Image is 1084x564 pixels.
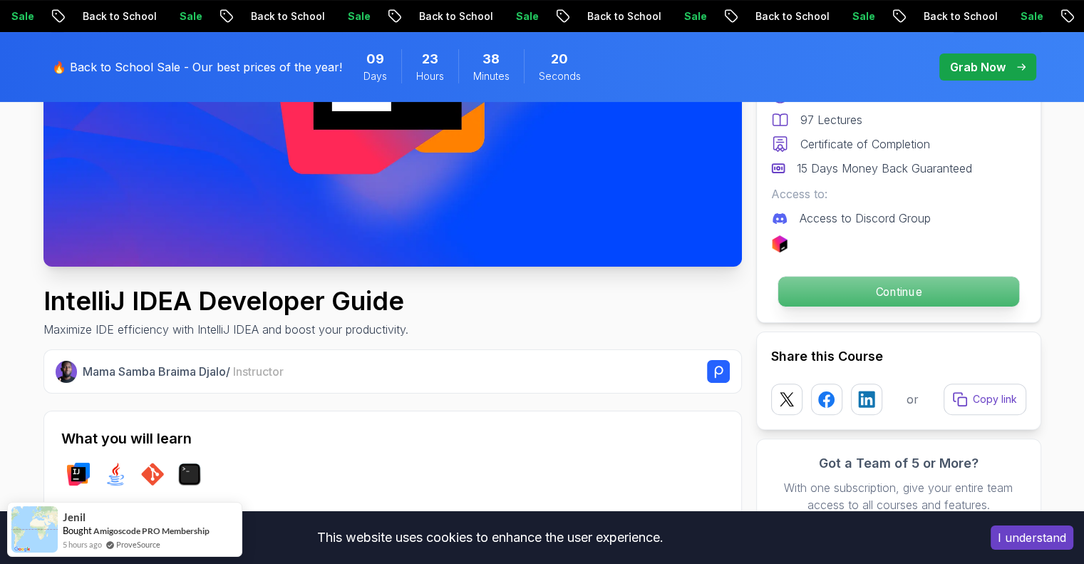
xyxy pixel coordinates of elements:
[771,453,1026,473] h3: Got a Team of 5 or More?
[416,69,444,83] span: Hours
[43,287,408,315] h1: IntelliJ IDEA Developer Guide
[56,361,78,383] img: Nelson Djalo
[363,69,387,83] span: Days
[991,525,1073,550] button: Accept cookies
[482,49,500,69] span: 38 Minutes
[63,538,102,550] span: 5 hours ago
[93,525,210,536] a: Amigoscode PRO Membership
[760,9,857,24] p: Back to School
[973,392,1017,406] p: Copy link
[551,49,568,69] span: 20 Seconds
[771,185,1026,202] p: Access to:
[422,49,438,69] span: 23 Hours
[950,58,1006,76] p: Grab Now
[689,9,735,24] p: Sale
[777,276,1019,307] button: Continue
[178,463,201,486] img: terminal logo
[52,58,342,76] p: 🔥 Back to School Sale - Our best prices of the year!
[797,160,972,177] p: 15 Days Money Back Guaranteed
[61,429,724,448] h2: What you will learn
[88,9,185,24] p: Back to School
[185,9,230,24] p: Sale
[521,9,567,24] p: Sale
[800,210,931,227] p: Access to Discord Group
[944,384,1026,415] button: Copy link
[353,9,398,24] p: Sale
[256,9,353,24] p: Back to School
[771,479,1026,513] p: With one subscription, give your entire team access to all courses and features.
[11,522,969,553] div: This website uses cookies to enhance the user experience.
[424,9,521,24] p: Back to School
[907,391,919,408] p: or
[539,69,581,83] span: Seconds
[1026,9,1071,24] p: Sale
[771,235,788,252] img: jetbrains logo
[857,9,903,24] p: Sale
[141,463,164,486] img: git logo
[592,9,689,24] p: Back to School
[63,511,86,523] span: Jenil
[67,463,90,486] img: intellij logo
[800,135,930,153] p: Certificate of Completion
[929,9,1026,24] p: Back to School
[778,277,1018,307] p: Continue
[473,69,510,83] span: Minutes
[43,321,408,338] p: Maximize IDE efficiency with IntelliJ IDEA and boost your productivity.
[116,538,160,550] a: ProveSource
[366,49,384,69] span: 9 Days
[800,111,862,128] p: 97 Lectures
[83,363,284,380] p: Mama Samba Braima Djalo /
[104,463,127,486] img: java logo
[63,525,92,536] span: Bought
[233,364,284,379] span: Instructor
[11,506,58,553] img: provesource social proof notification image
[771,347,1026,366] h2: Share this Course
[16,9,62,24] p: Sale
